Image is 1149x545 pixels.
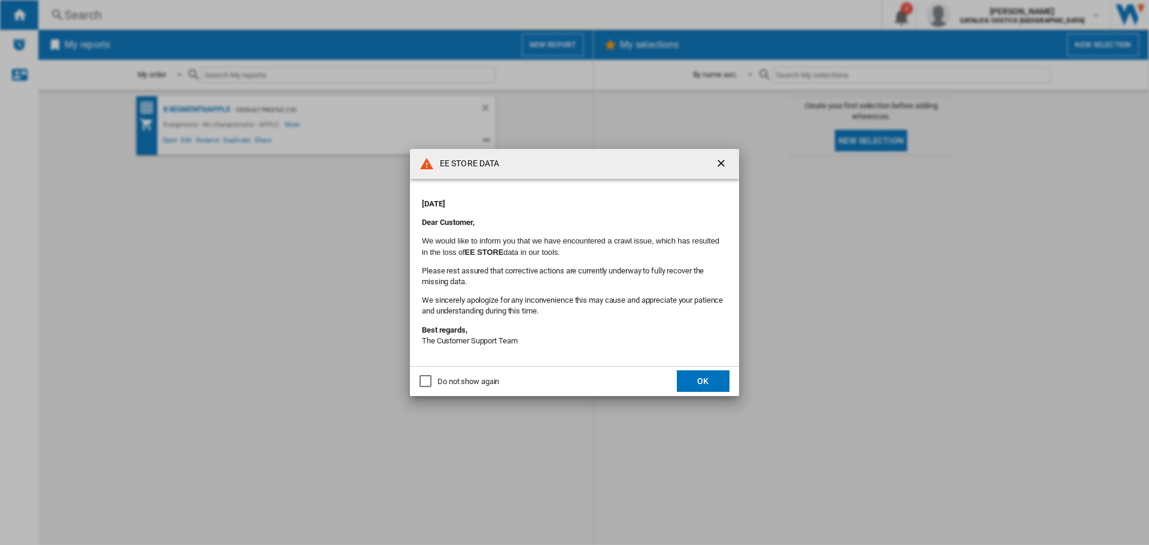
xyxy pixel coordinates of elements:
div: Do not show again [437,376,499,387]
font: We would like to inform you that we have encountered a crawl issue, which has resulted in the los... [422,236,719,256]
md-checkbox: Do not show again [420,376,499,387]
strong: Best regards, [422,325,467,334]
strong: [DATE] [422,199,445,208]
ng-md-icon: getI18NText('BUTTONS.CLOSE_DIALOG') [715,157,729,172]
p: We sincerely apologize for any inconvenience this may cause and appreciate your patience and unde... [422,295,727,316]
b: EE STORE [465,248,504,257]
button: OK [677,370,729,392]
button: getI18NText('BUTTONS.CLOSE_DIALOG') [710,152,734,176]
p: Please rest assured that corrective actions are currently underway to fully recover the missing d... [422,266,727,287]
h4: EE STORE DATA [434,158,499,170]
strong: Dear Customer, [422,218,475,227]
font: data in our tools. [503,248,560,257]
p: The Customer Support Team [422,325,727,346]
